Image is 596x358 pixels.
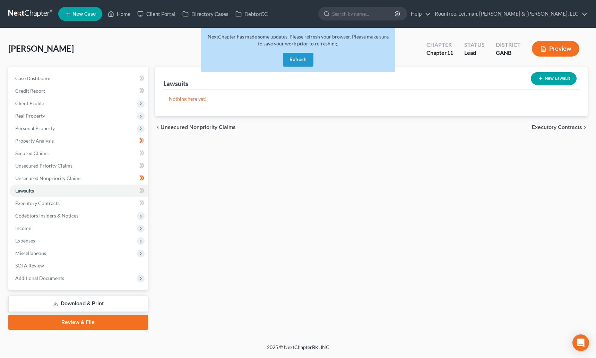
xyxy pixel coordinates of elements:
[15,275,64,281] span: Additional Documents
[15,225,31,231] span: Income
[163,79,188,88] div: Lawsuits
[15,150,49,156] span: Secured Claims
[101,344,496,356] div: 2025 © NextChapterBK, INC
[10,147,148,160] a: Secured Claims
[155,125,161,130] i: chevron_left
[15,163,72,169] span: Unsecured Priority Claims
[431,8,587,20] a: Rountree, Leitman, [PERSON_NAME] & [PERSON_NAME], LLC
[72,11,96,17] span: New Case
[447,49,453,56] span: 11
[15,138,54,144] span: Property Analysis
[15,213,78,219] span: Codebtors Insiders & Notices
[8,296,148,312] a: Download & Print
[134,8,179,20] a: Client Portal
[15,125,55,131] span: Personal Property
[232,8,271,20] a: DebtorCC
[8,315,148,330] a: Review & File
[426,41,453,49] div: Chapter
[426,49,453,57] div: Chapter
[8,43,74,53] span: [PERSON_NAME]
[10,259,148,272] a: SOFA Review
[332,7,396,20] input: Search by name...
[532,125,582,130] span: Executory Contracts
[15,113,45,119] span: Real Property
[15,175,81,181] span: Unsecured Nonpriority Claims
[15,75,51,81] span: Case Dashboard
[10,197,148,210] a: Executory Contracts
[15,250,46,256] span: Miscellaneous
[179,8,232,20] a: Directory Cases
[496,41,521,49] div: District
[169,95,574,102] p: Nothing here yet!
[582,125,588,130] i: chevron_right
[407,8,431,20] a: Help
[532,125,588,130] button: Executory Contracts chevron_right
[15,238,35,244] span: Expenses
[161,125,236,130] span: Unsecured Nonpriority Claims
[10,185,148,197] a: Lawsuits
[531,72,577,85] button: New Lawsuit
[10,72,148,85] a: Case Dashboard
[15,200,60,206] span: Executory Contracts
[15,88,45,94] span: Credit Report
[10,160,148,172] a: Unsecured Priority Claims
[104,8,134,20] a: Home
[464,41,485,49] div: Status
[10,135,148,147] a: Property Analysis
[15,100,44,106] span: Client Profile
[572,334,589,351] div: Open Intercom Messenger
[208,34,389,46] span: NextChapter has made some updates. Please refresh your browser. Please make sure to save your wor...
[10,85,148,97] a: Credit Report
[496,49,521,57] div: GANB
[15,188,34,194] span: Lawsuits
[283,53,313,67] button: Refresh
[155,125,236,130] button: chevron_left Unsecured Nonpriority Claims
[532,41,579,57] button: Preview
[15,263,44,268] span: SOFA Review
[10,172,148,185] a: Unsecured Nonpriority Claims
[464,49,485,57] div: Lead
